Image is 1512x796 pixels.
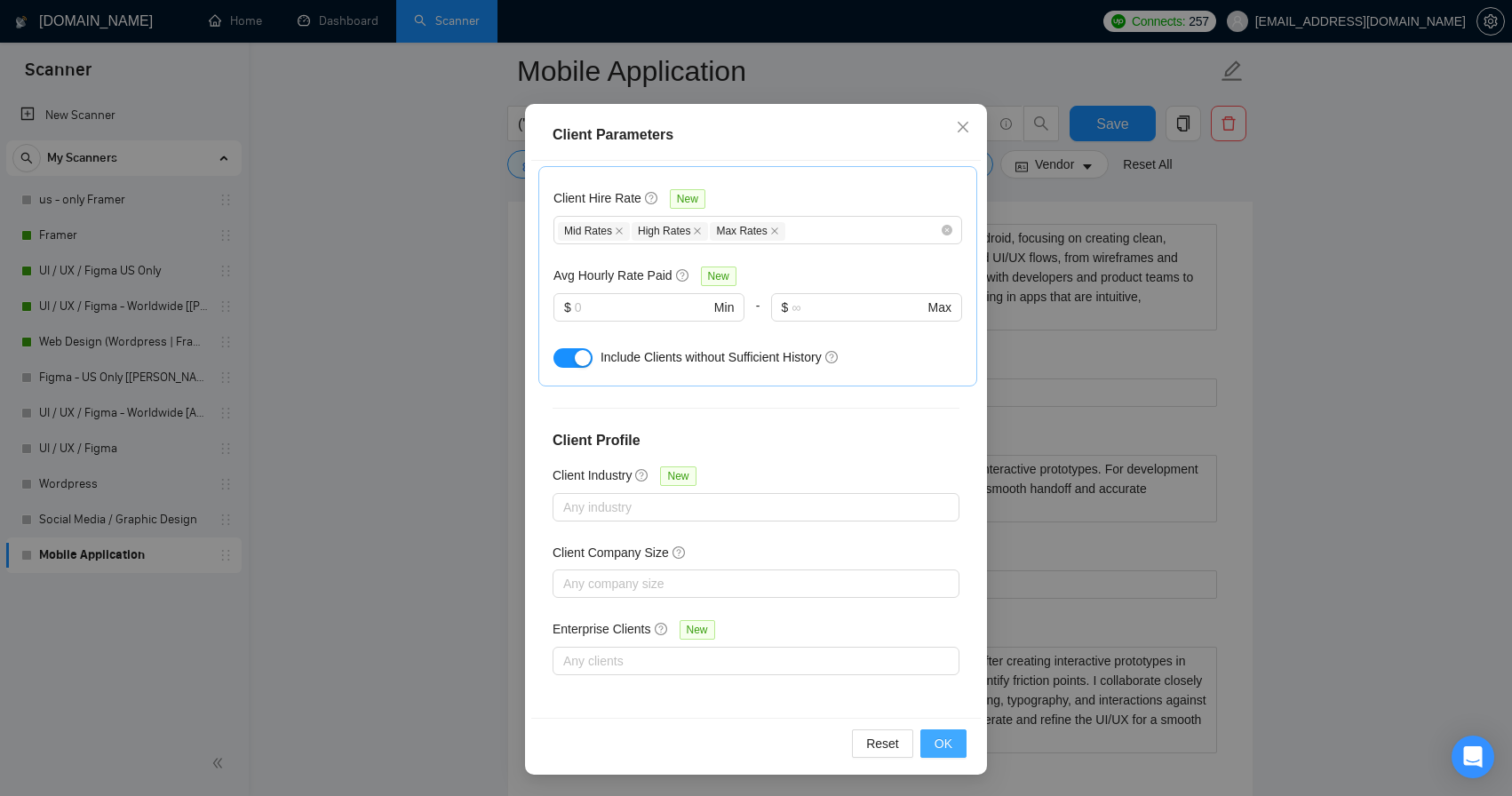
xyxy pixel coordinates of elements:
span: New [701,267,736,286]
h4: Client Profile [553,430,959,451]
span: Max Rates [710,222,784,241]
div: - [744,293,770,343]
h5: Client Hire Rate [553,188,641,208]
span: close [615,227,624,235]
span: New [680,620,715,640]
button: OK [920,729,967,758]
span: High Rates [632,222,708,241]
span: Reset [866,734,899,753]
span: Mid Rates [558,222,630,241]
input: ∞ [792,298,924,317]
span: New [660,466,696,486]
span: question-circle [645,191,659,205]
span: Max [928,298,951,317]
h5: Avg Hourly Rate Paid [553,266,672,285]
button: Reset [852,729,913,758]
span: OK [935,734,952,753]
span: close-circle [942,225,952,235]
span: Include Clients without Sufficient History [601,350,822,364]
span: close [956,120,970,134]
h5: Client Industry [553,466,632,485]
span: question-circle [672,545,687,560]
h5: Enterprise Clients [553,619,651,639]
span: question-circle [676,268,690,283]
input: 0 [575,298,711,317]
span: question-circle [825,350,840,364]
div: Open Intercom Messenger [1452,736,1494,778]
h5: Client Company Size [553,543,669,562]
span: Min [714,298,735,317]
span: close [693,227,702,235]
span: question-circle [635,468,649,482]
button: Close [939,104,987,152]
span: $ [564,298,571,317]
div: Client Parameters [553,124,959,146]
span: $ [782,298,789,317]
span: close [770,227,779,235]
span: New [670,189,705,209]
span: question-circle [655,622,669,636]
